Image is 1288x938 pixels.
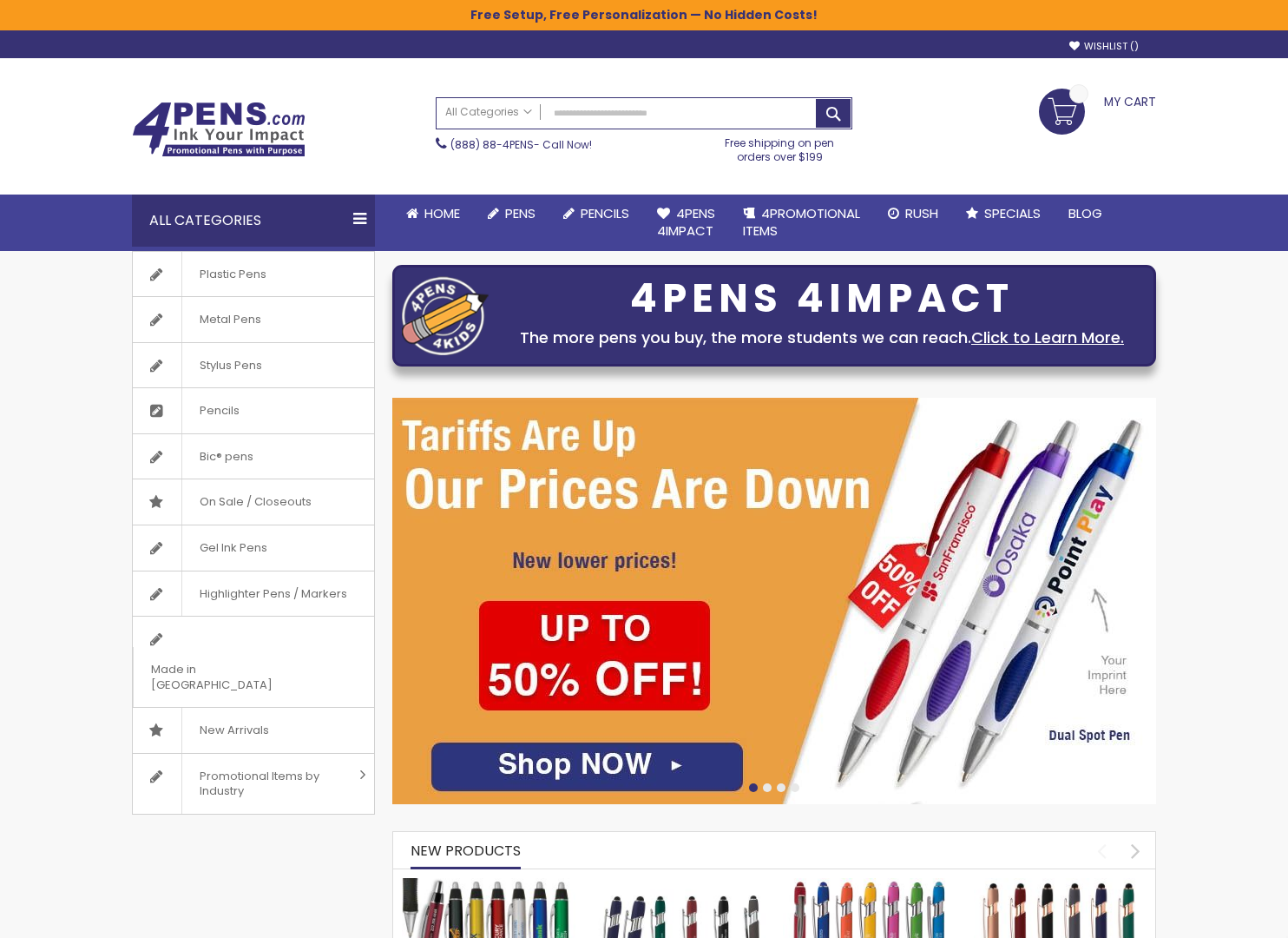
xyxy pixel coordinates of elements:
span: Blog [1068,204,1102,222]
div: The more pens you buy, the more students we can reach. [497,326,1147,350]
span: On Sale / Closeouts [181,479,329,525]
span: Home [424,204,460,222]
a: The Barton Custom Pens Special Offer [402,877,575,892]
a: 4Pens4impact [643,195,729,251]
a: Specials [952,195,1055,233]
span: Plastic Pens [181,252,284,297]
div: All Categories [132,195,375,247]
a: Metal Pens [133,297,374,342]
span: New Products [411,841,521,861]
span: Made in [GEOGRAPHIC_DATA] [133,647,331,707]
a: Custom Soft Touch Metal Pen - Stylus Top [593,877,766,892]
a: Click to Learn More. [971,327,1124,348]
img: four_pen_logo.png [402,276,489,355]
a: On Sale / Closeouts [133,479,374,525]
a: Gel Ink Pens [133,525,374,571]
div: Free shipping on pen orders over $199 [707,129,853,164]
span: Pencils [181,388,257,433]
span: Gel Ink Pens [181,525,285,571]
a: Pencils [133,388,374,433]
span: Specials [984,204,1041,222]
a: Highlighter Pens / Markers [133,571,374,617]
span: New Arrivals [181,708,286,753]
a: Bic® pens [133,434,374,479]
img: /cheap-promotional-products.html [392,398,1156,804]
span: - Call Now! [450,137,592,152]
a: Blog [1055,195,1116,233]
a: Pencils [549,195,643,233]
span: Highlighter Pens / Markers [181,571,365,617]
a: All Categories [437,98,541,127]
img: 4Pens Custom Pens and Promotional Products [132,102,306,157]
span: Pencils [581,204,629,222]
a: Stylus Pens [133,343,374,388]
span: Rush [905,204,938,222]
a: New Arrivals [133,708,374,753]
a: Rush [874,195,952,233]
a: Home [392,195,474,233]
span: 4Pens 4impact [657,204,715,240]
a: (888) 88-4PENS [450,137,534,152]
span: Metal Pens [181,297,279,342]
a: Wishlist [1069,40,1139,53]
a: Promotional Items by Industry [133,754,374,814]
a: Made in [GEOGRAPHIC_DATA] [133,617,374,707]
span: Promotional Items by Industry [181,754,353,814]
a: Pens [474,195,549,233]
div: prev [1087,836,1117,866]
span: Stylus Pens [181,343,279,388]
span: Pens [505,204,536,222]
span: All Categories [445,105,532,119]
div: 4PENS 4IMPACT [497,281,1147,317]
a: Ellipse Softy Rose Gold Classic with Stylus Pen - Silver Laser [974,877,1147,892]
a: Ellipse Softy Brights with Stylus Pen - Laser [783,877,956,892]
a: 4PROMOTIONALITEMS [729,195,874,251]
div: next [1120,836,1151,866]
span: Bic® pens [181,434,271,479]
a: Plastic Pens [133,252,374,297]
span: 4PROMOTIONAL ITEMS [743,204,860,240]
